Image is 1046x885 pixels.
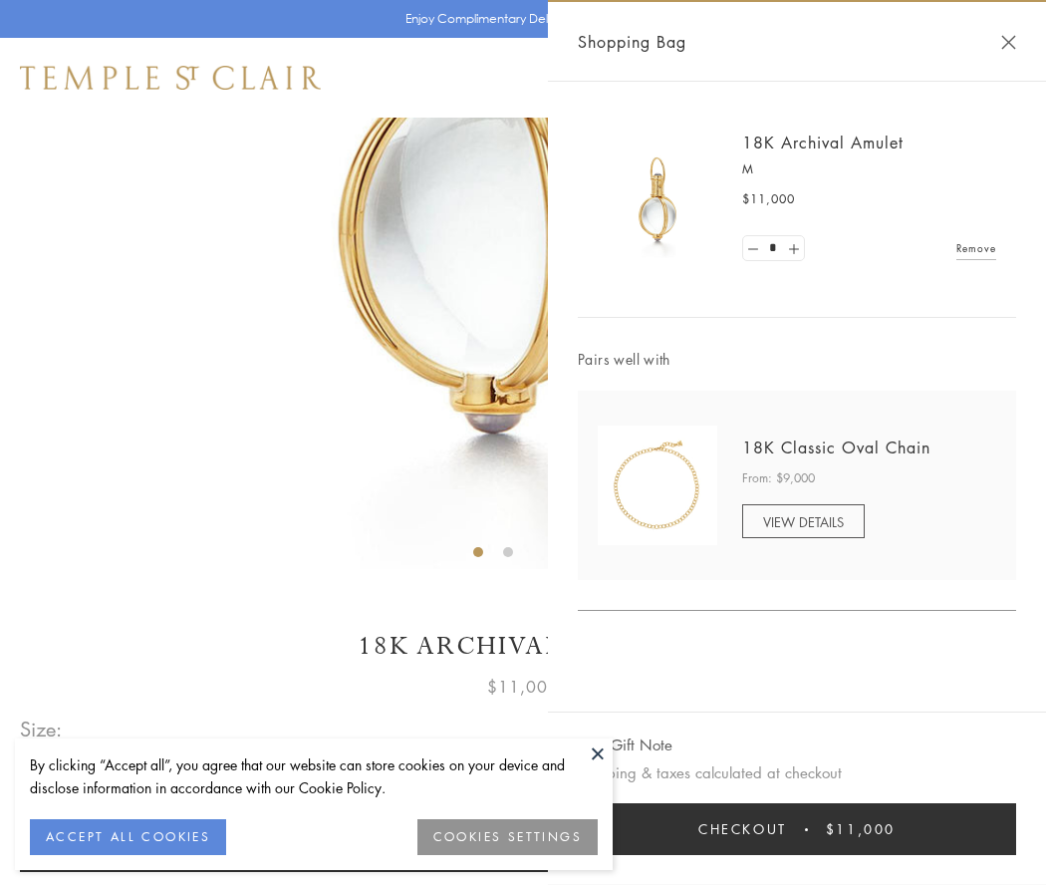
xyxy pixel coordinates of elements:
[763,512,844,531] span: VIEW DETAILS
[743,236,763,261] a: Set quantity to 0
[742,468,815,488] span: From: $9,000
[20,713,64,745] span: Size:
[417,819,598,855] button: COOKIES SETTINGS
[578,348,1016,371] span: Pairs well with
[742,437,930,458] a: 18K Classic Oval Chain
[578,803,1016,855] button: Checkout $11,000
[578,760,1016,785] p: Shipping & taxes calculated at checkout
[405,9,632,29] p: Enjoy Complimentary Delivery & Returns
[742,159,996,179] p: M
[742,189,795,209] span: $11,000
[742,504,865,538] a: VIEW DETAILS
[598,426,717,545] img: N88865-OV18
[783,236,803,261] a: Set quantity to 2
[826,818,896,840] span: $11,000
[698,818,787,840] span: Checkout
[487,674,559,700] span: $11,000
[578,29,686,55] span: Shopping Bag
[578,733,672,757] button: Add Gift Note
[598,140,717,259] img: 18K Archival Amulet
[20,629,1026,664] h1: 18K Archival Amulet
[20,66,321,90] img: Temple St. Clair
[1001,35,1016,50] button: Close Shopping Bag
[30,753,598,799] div: By clicking “Accept all”, you agree that our website can store cookies on your device and disclos...
[956,237,996,259] a: Remove
[742,132,904,153] a: 18K Archival Amulet
[30,819,226,855] button: ACCEPT ALL COOKIES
